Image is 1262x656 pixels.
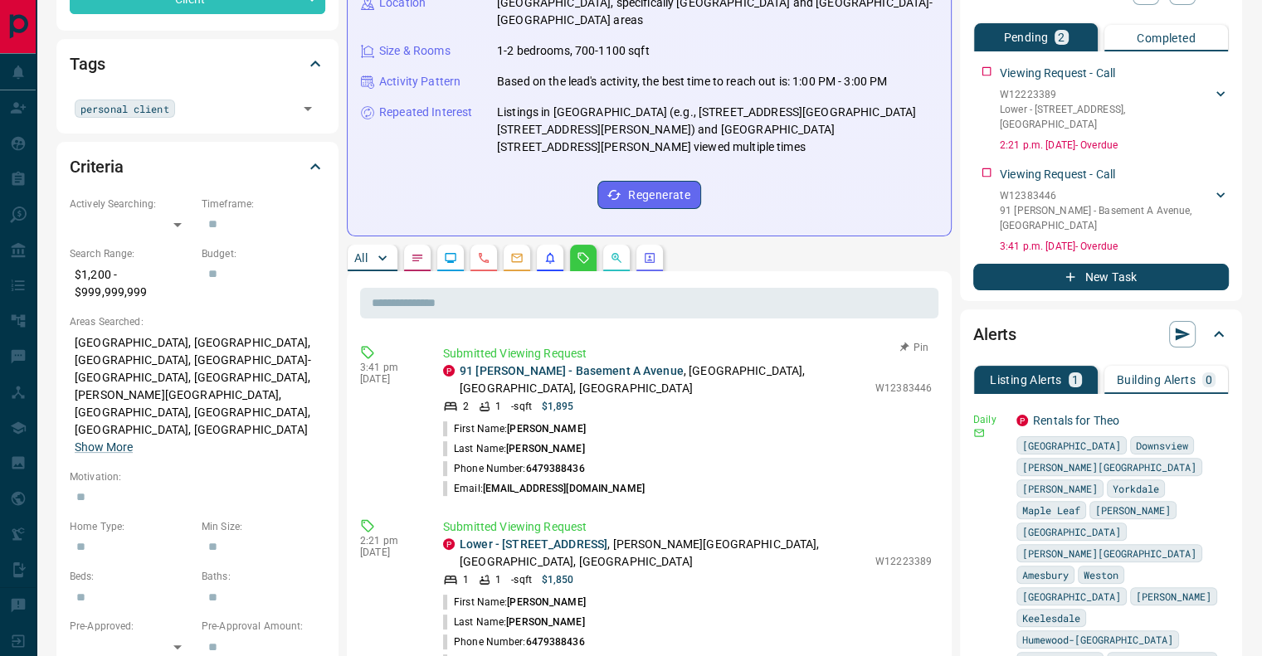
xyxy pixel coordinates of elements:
p: - sqft [511,572,532,587]
span: [PERSON_NAME] [1136,588,1211,605]
p: Lower - [STREET_ADDRESS] , [GEOGRAPHIC_DATA] [1000,102,1212,132]
div: property.ca [443,365,455,377]
span: [GEOGRAPHIC_DATA] [1022,588,1121,605]
svg: Requests [577,251,590,265]
p: 1 [495,399,501,414]
div: Criteria [70,147,325,187]
p: Phone Number: [443,461,585,476]
span: [PERSON_NAME] [1022,480,1098,497]
span: [GEOGRAPHIC_DATA] [1022,437,1121,454]
p: Min Size: [202,519,325,534]
span: [PERSON_NAME] [1095,502,1171,518]
p: 2:21 p.m. [DATE] - Overdue [1000,138,1229,153]
p: 2 [463,399,469,414]
button: Open [296,97,319,120]
p: Viewing Request - Call [1000,65,1115,82]
span: Amesbury [1022,566,1069,583]
button: Pin [890,340,938,355]
p: Completed [1137,32,1196,44]
p: Submitted Viewing Request [443,518,932,536]
p: 1 [495,572,501,587]
span: 6479388436 [525,463,584,474]
p: W12383446 [1000,188,1212,203]
span: [EMAIL_ADDRESS][DOMAIN_NAME] [483,483,645,494]
h2: Tags [70,51,105,77]
span: [PERSON_NAME] [506,616,584,628]
p: All [354,252,368,264]
span: [PERSON_NAME] [507,596,585,608]
p: Baths: [202,569,325,584]
div: property.ca [443,538,455,550]
span: Weston [1084,566,1118,583]
svg: Agent Actions [643,251,656,265]
svg: Opportunities [610,251,623,265]
h2: Criteria [70,153,124,180]
button: Regenerate [597,181,701,209]
p: Size & Rooms [379,42,451,60]
p: W12223389 [1000,87,1212,102]
span: Yorkdale [1113,480,1159,497]
div: Alerts [973,314,1229,354]
p: Email: [443,481,645,496]
span: [PERSON_NAME][GEOGRAPHIC_DATA] [1022,545,1196,561]
p: Pending [1003,32,1048,43]
svg: Listing Alerts [543,251,557,265]
span: Humewood-[GEOGRAPHIC_DATA] [1022,631,1173,648]
p: Viewing Request - Call [1000,166,1115,183]
p: First Name: [443,595,586,610]
p: Phone Number: [443,634,585,649]
a: Rentals for Theo [1033,414,1119,427]
div: Tags [70,44,325,84]
span: [PERSON_NAME] [507,423,585,435]
p: Home Type: [70,519,193,534]
p: W12383446 [875,381,932,396]
p: 91 [PERSON_NAME] - Basement A Avenue , [GEOGRAPHIC_DATA] [1000,203,1212,233]
p: Listing Alerts [990,374,1062,386]
p: [DATE] [360,547,418,558]
button: Show More [75,439,133,456]
span: [PERSON_NAME][GEOGRAPHIC_DATA] [1022,459,1196,475]
p: 1 [1072,374,1079,386]
span: [GEOGRAPHIC_DATA] [1022,523,1121,540]
p: - sqft [511,399,532,414]
p: Timeframe: [202,197,325,211]
span: Downsview [1136,437,1188,454]
p: W12223389 [875,554,932,569]
p: Activity Pattern [379,73,460,90]
p: First Name: [443,421,586,436]
p: Actively Searching: [70,197,193,211]
p: 2:21 pm [360,535,418,547]
span: personal client [80,100,169,117]
svg: Email [973,427,985,439]
span: 6479388436 [525,636,584,648]
p: 2 [1058,32,1065,43]
p: Search Range: [70,246,193,261]
svg: Lead Browsing Activity [444,251,457,265]
p: Daily [973,412,1006,427]
p: Last Name: [443,615,585,629]
a: 91 [PERSON_NAME] - Basement A Avenue [460,364,684,377]
p: Submitted Viewing Request [443,345,932,362]
p: Pre-Approval Amount: [202,619,325,634]
div: W1238344691 [PERSON_NAME] - Basement A Avenue,[GEOGRAPHIC_DATA] [1000,185,1229,236]
p: [GEOGRAPHIC_DATA], [GEOGRAPHIC_DATA], [GEOGRAPHIC_DATA], [GEOGRAPHIC_DATA]-[GEOGRAPHIC_DATA], [GE... [70,329,325,461]
p: Repeated Interest [379,104,472,121]
p: 3:41 p.m. [DATE] - Overdue [1000,239,1229,254]
p: 1 [463,572,469,587]
p: Based on the lead's activity, the best time to reach out is: 1:00 PM - 3:00 PM [497,73,887,90]
p: Budget: [202,246,325,261]
p: Beds: [70,569,193,584]
svg: Emails [510,251,524,265]
p: Building Alerts [1117,374,1196,386]
div: property.ca [1016,415,1028,426]
a: Lower - [STREET_ADDRESS] [460,537,607,551]
p: $1,850 [542,572,574,587]
p: , [GEOGRAPHIC_DATA], [GEOGRAPHIC_DATA], [GEOGRAPHIC_DATA] [460,362,867,397]
p: Listings in [GEOGRAPHIC_DATA] (e.g., [STREET_ADDRESS][GEOGRAPHIC_DATA][STREET_ADDRESS][PERSON_NAM... [497,104,938,156]
h2: Alerts [973,321,1016,347]
span: Maple Leaf [1022,502,1080,518]
p: Areas Searched: [70,314,325,329]
svg: Calls [477,251,490,265]
p: 1-2 bedrooms, 700-1100 sqft [497,42,650,60]
p: 0 [1206,374,1212,386]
